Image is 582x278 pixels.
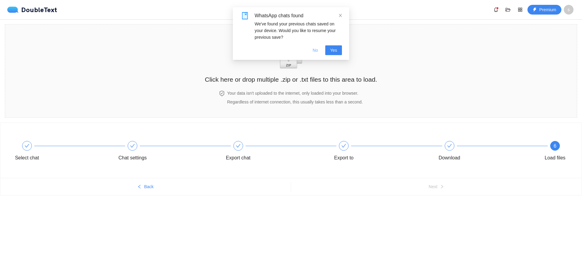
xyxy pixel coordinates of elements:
span: appstore [516,7,525,12]
span: safety-certificate [219,91,225,96]
span: s [568,5,570,15]
button: bell [491,5,501,15]
span: close [338,13,343,18]
button: appstore [515,5,525,15]
button: Nextright [291,182,582,191]
span: left [137,185,142,189]
button: Yes [325,45,342,55]
div: WhatsApp chats found [255,12,342,19]
div: Export to [326,141,432,163]
div: 6Load files [537,141,573,163]
div: Export chat [226,153,250,163]
span: Regardless of internet connection, this usually takes less than a second. [227,100,363,104]
div: DoubleText [7,7,57,13]
span: book [241,12,249,19]
span: check [25,143,29,148]
button: thunderboltPremium [527,5,561,15]
div: Select chat [15,153,39,163]
div: Download [432,141,537,163]
div: Chat settings [115,141,220,163]
div: Export chat [221,141,326,163]
span: Yes [330,47,337,54]
div: Download [439,153,460,163]
h4: Your data isn't uploaded to the internet, only loaded into your browser. [227,90,363,96]
div: We've found your previous chats saved on your device. Would you like to resume your previous save? [255,21,342,41]
a: logoDoubleText [7,7,57,13]
button: folder-open [503,5,513,15]
span: check [236,143,241,148]
img: logo [7,7,21,13]
span: 6 [554,143,557,149]
span: Back [144,183,153,190]
span: check [130,143,135,148]
span: check [447,143,452,148]
span: bell [491,7,500,12]
span: folder-open [503,7,513,12]
span: check [341,143,346,148]
div: Select chat [9,141,115,163]
span: No [313,47,318,54]
div: Chat settings [119,153,147,163]
span: thunderbolt [533,8,537,12]
h2: Click here or drop multiple .zip or .txt files to this area to load. [205,74,377,84]
div: Load files [545,153,566,163]
button: leftBack [0,182,291,191]
div: Export to [334,153,353,163]
span: Premium [539,6,556,13]
button: No [308,45,323,55]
